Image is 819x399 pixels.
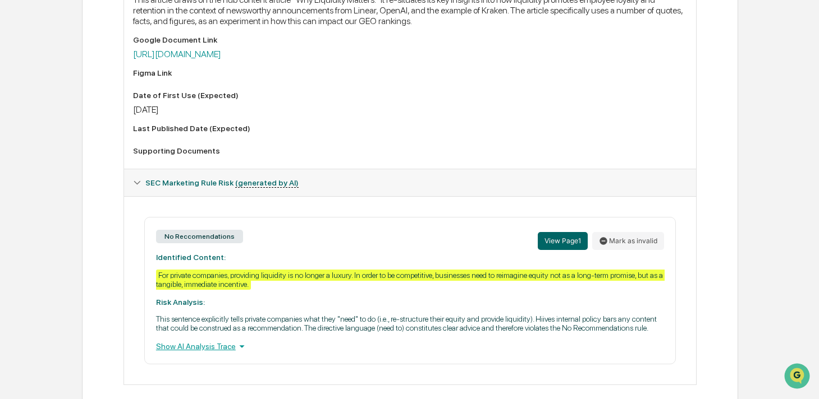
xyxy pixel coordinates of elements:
[38,86,184,97] div: Start new chat
[11,164,20,173] div: 🔎
[79,189,136,198] a: Powered byPylon
[592,232,664,250] button: Mark as invalid
[77,137,144,157] a: 🗄️Attestations
[538,232,588,250] button: View Page1
[133,68,687,77] div: Figma Link
[133,124,687,133] div: Last Published Date (Expected)
[145,178,299,187] span: SEC Marketing Rule Risk
[191,89,204,103] button: Start new chat
[22,141,72,152] span: Preclearance
[124,169,696,196] div: SEC Marketing Rule Risk (generated by AI)
[783,362,813,392] iframe: Open customer support
[156,314,664,332] p: This sentence explicitly tells private companies what they "need" to do (i.e., re-structure their...
[133,104,687,115] div: [DATE]
[156,298,205,307] strong: Risk Analysis:
[11,24,204,41] p: How can we help?
[81,142,90,151] div: 🗄️
[112,190,136,198] span: Pylon
[7,158,75,178] a: 🔎Data Lookup
[156,230,243,243] div: No Reccomendations
[133,146,687,155] div: Supporting Documents
[133,35,687,44] div: Google Document Link
[133,49,221,59] a: [URL][DOMAIN_NAME]
[93,141,139,152] span: Attestations
[156,270,665,290] div: For private companies, providing liquidity is no longer a luxury. In order to be competitive, bus...
[7,137,77,157] a: 🖐️Preclearance
[11,142,20,151] div: 🖐️
[235,178,299,188] u: (generated by AI)
[22,163,71,174] span: Data Lookup
[133,91,687,100] div: Date of First Use (Expected)
[11,86,31,106] img: 1746055101610-c473b297-6a78-478c-a979-82029cc54cd1
[156,340,664,352] div: Show AI Analysis Trace
[38,97,142,106] div: We're available if you need us!
[156,253,226,262] strong: Identified Content:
